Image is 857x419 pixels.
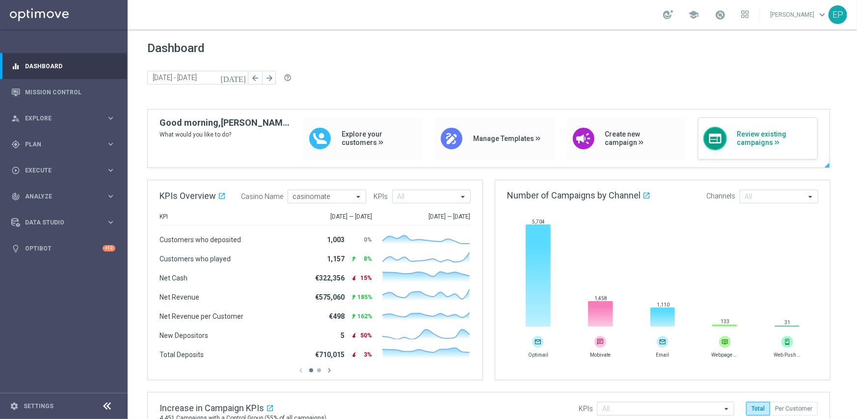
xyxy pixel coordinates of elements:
a: [PERSON_NAME]keyboard_arrow_down [769,7,829,22]
div: EP [829,5,847,24]
div: Mission Control [11,79,115,105]
button: lightbulb Optibot +10 [11,245,116,252]
div: Dashboard [11,53,115,79]
i: track_changes [11,192,20,201]
button: gps_fixed Plan keyboard_arrow_right [11,140,116,148]
div: Explore [11,114,106,123]
button: person_search Explore keyboard_arrow_right [11,114,116,122]
div: +10 [103,245,115,251]
i: lightbulb [11,244,20,253]
i: keyboard_arrow_right [106,140,115,149]
span: Data Studio [25,220,106,225]
span: keyboard_arrow_down [817,9,828,20]
i: person_search [11,114,20,123]
button: Data Studio keyboard_arrow_right [11,219,116,226]
i: keyboard_arrow_right [106,218,115,227]
button: Mission Control [11,88,116,96]
a: Settings [24,403,54,409]
div: Analyze [11,192,106,201]
i: keyboard_arrow_right [106,113,115,123]
div: Data Studio [11,218,106,227]
i: equalizer [11,62,20,71]
i: settings [10,402,19,411]
span: Plan [25,141,106,147]
button: play_circle_outline Execute keyboard_arrow_right [11,167,116,174]
div: Optibot [11,235,115,261]
i: gps_fixed [11,140,20,149]
span: school [688,9,699,20]
span: Explore [25,115,106,121]
span: Analyze [25,194,106,199]
a: Dashboard [25,53,115,79]
i: play_circle_outline [11,166,20,175]
div: Execute [11,166,106,175]
a: Mission Control [25,79,115,105]
div: Plan [11,140,106,149]
button: equalizer Dashboard [11,62,116,70]
span: Execute [25,168,106,173]
i: keyboard_arrow_right [106,166,115,175]
i: keyboard_arrow_right [106,192,115,201]
a: Optibot [25,235,103,261]
button: track_changes Analyze keyboard_arrow_right [11,193,116,200]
